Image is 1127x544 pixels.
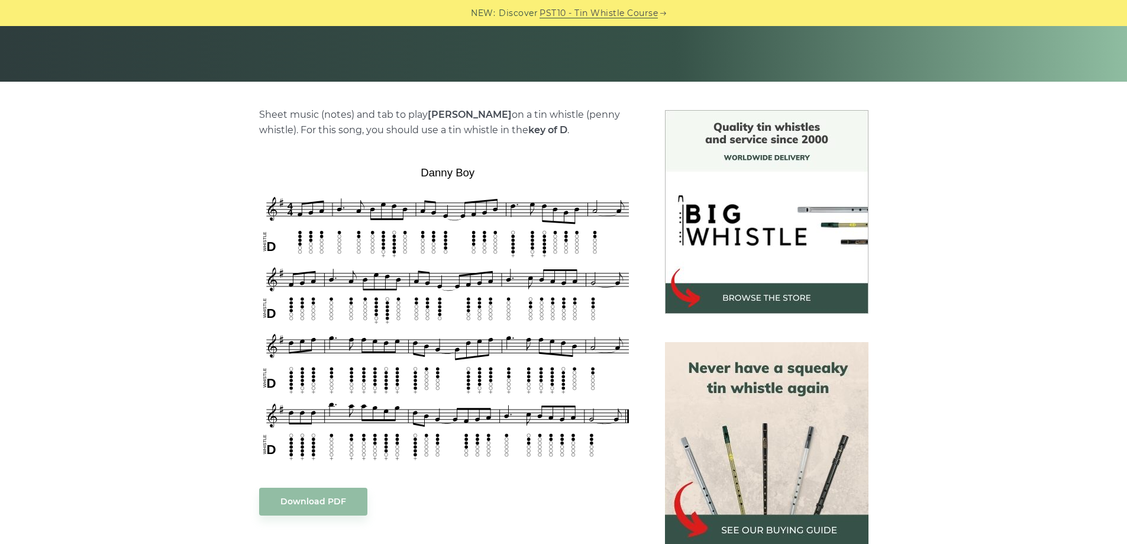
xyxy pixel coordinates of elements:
a: Download PDF [259,488,367,516]
span: Discover [499,7,538,20]
span: NEW: [471,7,495,20]
strong: key of D [528,124,567,136]
img: BigWhistle Tin Whistle Store [665,110,868,314]
img: Danny Boy Tin Whistle Tab & Sheet Music [259,162,637,463]
strong: [PERSON_NAME] [428,109,512,120]
p: Sheet music (notes) and tab to play on a tin whistle (penny whistle). For this song, you should u... [259,107,637,138]
a: PST10 - Tin Whistle Course [540,7,658,20]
